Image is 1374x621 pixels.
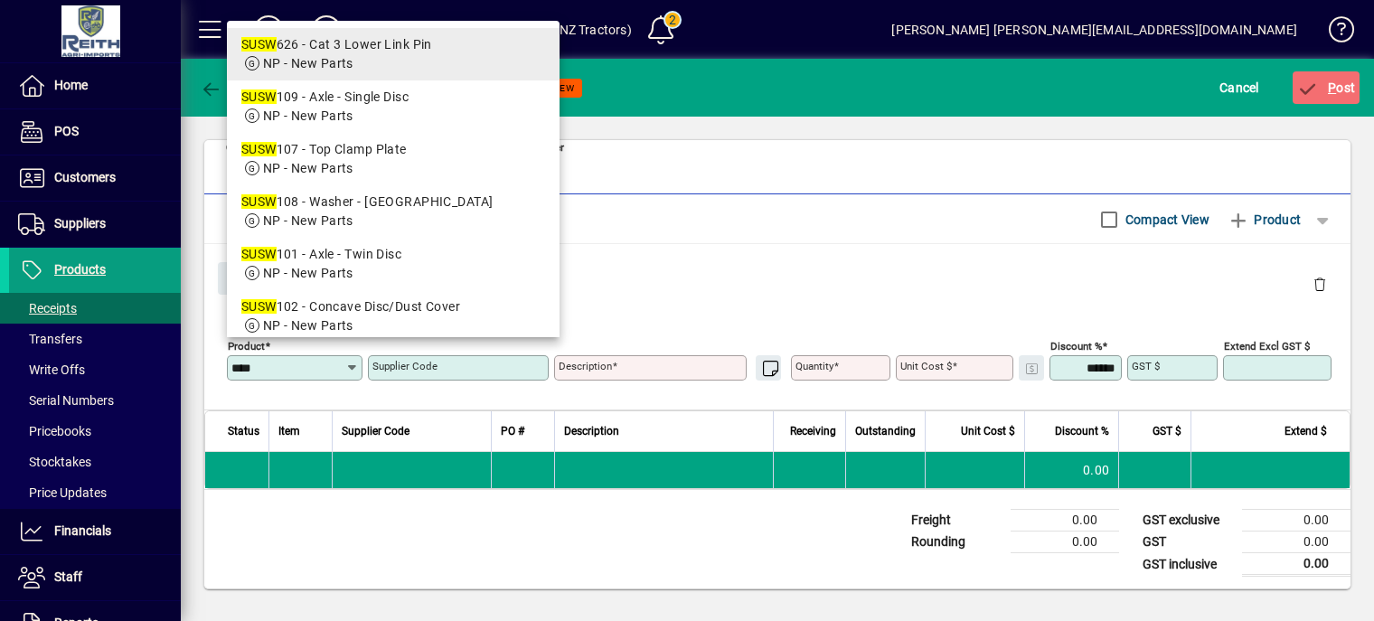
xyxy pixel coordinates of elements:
[900,360,952,372] mat-label: Unit Cost $
[263,266,353,280] span: NP - New Parts
[204,244,1350,310] div: Product
[241,247,277,261] em: SUSW
[9,416,181,447] a: Pricebooks
[241,297,545,316] div: 102 - Concave Disc/Dust Cover
[54,262,106,277] span: Products
[1293,71,1360,104] button: Post
[9,509,181,554] a: Financials
[18,455,91,469] span: Stocktakes
[227,133,560,185] mat-option: SUSW107 - Top Clamp Plate
[790,421,836,441] span: Receiving
[241,245,545,264] div: 101 - Axle - Twin Disc
[263,161,353,175] span: NP - New Parts
[227,28,560,80] mat-option: SUSW626 - Cat 3 Lower Link Pin
[372,360,438,372] mat-label: Supplier Code
[181,71,280,104] app-page-header-button: Back
[1050,340,1102,353] mat-label: Discount %
[1024,452,1118,488] td: 0.00
[1134,553,1242,576] td: GST inclusive
[18,485,107,500] span: Price Updates
[9,202,181,247] a: Suppliers
[263,318,353,333] span: NP - New Parts
[218,262,279,295] button: Close
[200,80,260,95] span: Back
[9,447,181,477] a: Stocktakes
[1298,276,1341,292] app-page-header-button: Delete
[355,15,632,44] div: [PERSON_NAME] Agri-Imports Ltd (NZ Tractors)
[1219,73,1259,102] span: Cancel
[1224,340,1310,353] mat-label: Extend excl GST $
[1011,510,1119,532] td: 0.00
[1242,553,1350,576] td: 0.00
[552,82,575,94] span: NEW
[1122,211,1209,229] label: Compact View
[1132,360,1160,372] mat-label: GST $
[1285,421,1327,441] span: Extend $
[263,56,353,71] span: NP - New Parts
[1011,532,1119,553] td: 0.00
[241,35,545,54] div: 626 - Cat 3 Lower Link Pin
[228,421,259,441] span: Status
[9,63,181,108] a: Home
[559,360,612,372] mat-label: Description
[1298,262,1341,306] button: Delete
[902,532,1011,553] td: Rounding
[1134,532,1242,553] td: GST
[18,332,82,346] span: Transfers
[195,71,265,104] button: Back
[241,140,545,159] div: 107 - Top Clamp Plate
[795,360,833,372] mat-label: Quantity
[241,299,277,314] em: SUSW
[961,421,1015,441] span: Unit Cost $
[297,14,355,46] button: Profile
[9,555,181,600] a: Staff
[18,301,77,315] span: Receipts
[54,170,116,184] span: Customers
[9,477,181,508] a: Price Updates
[1242,532,1350,553] td: 0.00
[227,238,560,290] mat-option: SUSW101 - Axle - Twin Disc
[228,340,265,353] mat-label: Product
[18,362,85,377] span: Write Offs
[855,421,916,441] span: Outstanding
[501,421,524,441] span: PO #
[1242,510,1350,532] td: 0.00
[1153,421,1181,441] span: GST $
[241,37,277,52] em: SUSW
[213,269,284,286] app-page-header-button: Close
[9,109,181,155] a: POS
[342,421,409,441] span: Supplier Code
[54,523,111,538] span: Financials
[278,421,300,441] span: Item
[54,78,88,92] span: Home
[241,142,277,156] em: SUSW
[263,108,353,123] span: NP - New Parts
[1055,421,1109,441] span: Discount %
[891,15,1297,44] div: [PERSON_NAME] [PERSON_NAME][EMAIL_ADDRESS][DOMAIN_NAME]
[54,124,79,138] span: POS
[227,185,560,238] mat-option: SUSW108 - Washer - Concave
[18,424,91,438] span: Pricebooks
[54,216,106,231] span: Suppliers
[564,421,619,441] span: Description
[1328,80,1336,95] span: P
[18,393,114,408] span: Serial Numbers
[225,264,272,294] span: Close
[1297,80,1356,95] span: ost
[9,155,181,201] a: Customers
[241,194,277,209] em: SUSW
[241,88,545,107] div: 109 - Axle - Single Disc
[1315,4,1351,62] a: Knowledge Base
[9,293,181,324] a: Receipts
[9,324,181,354] a: Transfers
[9,385,181,416] a: Serial Numbers
[9,354,181,385] a: Write Offs
[241,89,277,104] em: SUSW
[902,510,1011,532] td: Freight
[1215,71,1264,104] button: Cancel
[263,213,353,228] span: NP - New Parts
[241,193,545,212] div: 108 - Washer - [GEOGRAPHIC_DATA]
[227,80,560,133] mat-option: SUSW109 - Axle - Single Disc
[227,290,560,343] mat-option: SUSW102 - Concave Disc/Dust Cover
[54,569,82,584] span: Staff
